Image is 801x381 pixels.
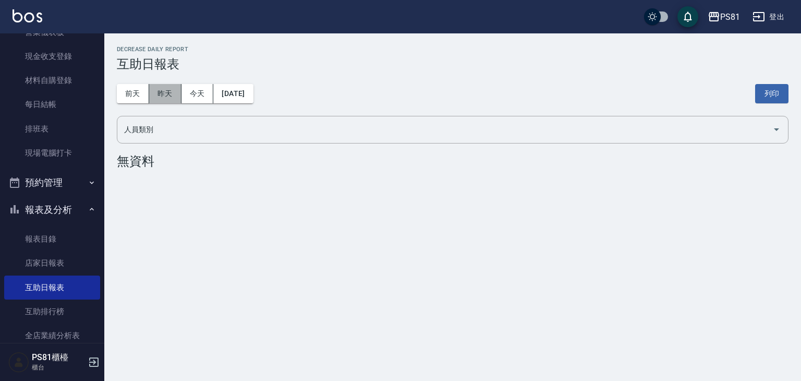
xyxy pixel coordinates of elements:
[4,324,100,348] a: 全店業績分析表
[768,121,785,138] button: Open
[720,10,740,23] div: PS81
[32,352,85,363] h5: PS81櫃檯
[8,352,29,373] img: Person
[117,154,788,169] div: 無資料
[4,276,100,300] a: 互助日報表
[117,46,788,53] h2: Decrease Daily Report
[122,121,768,139] input: 人員名稱
[4,117,100,141] a: 排班表
[4,300,100,324] a: 互助排行榜
[149,84,181,103] button: 昨天
[213,84,253,103] button: [DATE]
[4,196,100,223] button: 報表及分析
[13,9,42,22] img: Logo
[4,251,100,275] a: 店家日報表
[117,57,788,72] h3: 互助日報表
[4,169,100,196] button: 預約管理
[4,68,100,92] a: 材料自購登錄
[748,7,788,27] button: 登出
[677,6,698,27] button: save
[703,6,744,28] button: PS81
[32,363,85,372] p: 櫃台
[755,84,788,103] button: 列印
[4,44,100,68] a: 現金收支登錄
[4,227,100,251] a: 報表目錄
[117,84,149,103] button: 前天
[4,141,100,165] a: 現場電腦打卡
[4,92,100,116] a: 每日結帳
[181,84,214,103] button: 今天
